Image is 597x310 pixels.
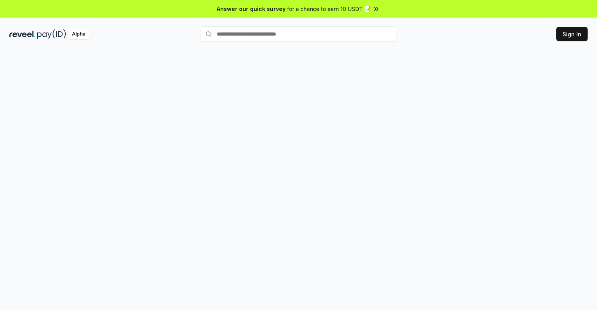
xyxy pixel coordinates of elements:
[37,29,66,39] img: pay_id
[68,29,90,39] div: Alpha
[287,5,371,13] span: for a chance to earn 10 USDT 📝
[556,27,588,41] button: Sign In
[9,29,36,39] img: reveel_dark
[217,5,286,13] span: Answer our quick survey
